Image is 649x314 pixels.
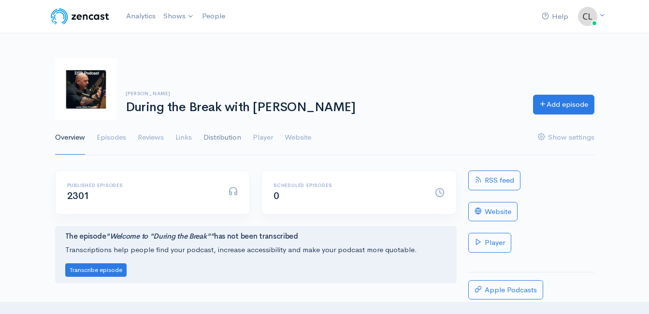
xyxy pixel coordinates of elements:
img: ... [578,7,597,26]
a: Apple Podcasts [468,280,543,300]
h6: Published episodes [67,183,217,188]
a: Player [253,120,273,155]
h4: The episode has not been transcribed [65,232,447,241]
span: 0 [274,190,279,202]
a: RSS feed [468,171,520,190]
h1: During the Break with [PERSON_NAME] [126,100,521,114]
button: Transcribe episode [65,263,127,277]
h6: [PERSON_NAME] [126,91,521,96]
p: Transcriptions help people find your podcast, increase accessibility and make your podcast more q... [65,244,447,256]
a: Show settings [538,120,594,155]
a: Distribution [203,120,241,155]
img: ZenCast Logo [49,7,111,26]
a: Analytics [122,6,159,27]
a: People [198,6,229,27]
a: Website [468,202,518,222]
a: Website [285,120,311,155]
i: "Welcome to "During the Break"" [106,231,214,241]
a: Overview [55,120,85,155]
a: Reviews [138,120,164,155]
a: Player [468,233,511,253]
a: Add episode [533,95,594,114]
a: Shows [159,6,198,27]
a: Episodes [97,120,126,155]
a: Help [538,6,572,27]
a: Transcribe episode [65,265,127,274]
span: 2301 [67,190,89,202]
a: Links [175,120,192,155]
h6: Scheduled episodes [274,183,423,188]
